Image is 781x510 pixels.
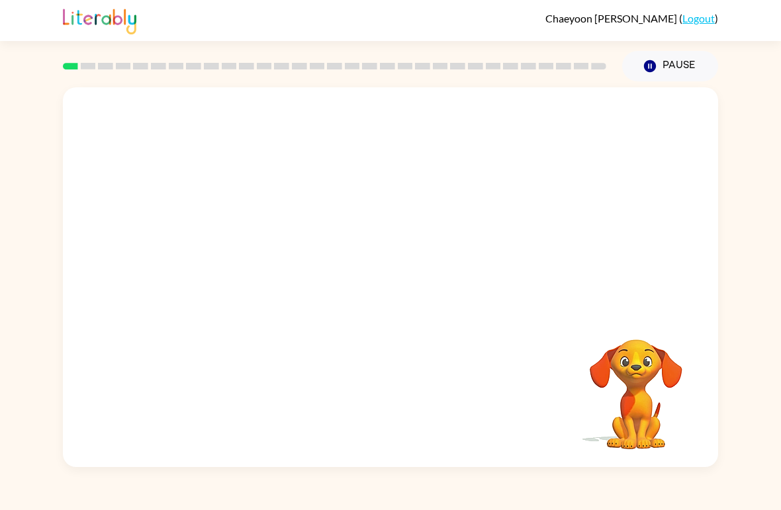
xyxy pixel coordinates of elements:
video: Your browser must support playing .mp4 files to use Literably. Please try using another browser. [570,319,702,451]
a: Logout [682,12,715,24]
img: Literably [63,5,136,34]
span: Chaeyoon [PERSON_NAME] [545,12,679,24]
button: Pause [622,51,718,81]
div: ( ) [545,12,718,24]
